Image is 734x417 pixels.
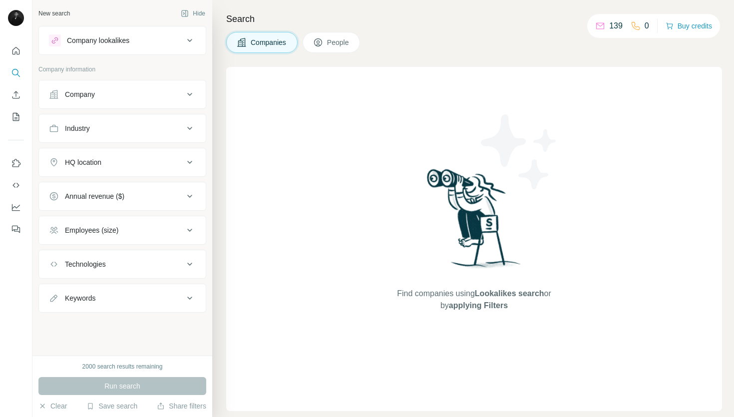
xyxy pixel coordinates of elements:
[65,259,106,269] div: Technologies
[39,286,206,310] button: Keywords
[8,198,24,216] button: Dashboard
[8,154,24,172] button: Use Surfe on LinkedIn
[8,86,24,104] button: Enrich CSV
[39,252,206,276] button: Technologies
[65,123,90,133] div: Industry
[38,65,206,74] p: Company information
[39,184,206,208] button: Annual revenue ($)
[8,64,24,82] button: Search
[449,301,508,310] span: applying Filters
[645,20,649,32] p: 0
[65,225,118,235] div: Employees (size)
[82,362,163,371] div: 2000 search results remaining
[474,107,564,197] img: Surfe Illustration - Stars
[39,28,206,52] button: Company lookalikes
[666,19,712,33] button: Buy credits
[67,35,129,45] div: Company lookalikes
[39,116,206,140] button: Industry
[8,108,24,126] button: My lists
[8,42,24,60] button: Quick start
[86,401,137,411] button: Save search
[327,37,350,47] span: People
[65,191,124,201] div: Annual revenue ($)
[65,293,95,303] div: Keywords
[39,150,206,174] button: HQ location
[8,220,24,238] button: Feedback
[174,6,212,21] button: Hide
[39,82,206,106] button: Company
[8,10,24,26] img: Avatar
[65,157,101,167] div: HQ location
[226,12,722,26] h4: Search
[65,89,95,99] div: Company
[39,218,206,242] button: Employees (size)
[609,20,623,32] p: 139
[394,288,554,312] span: Find companies using or by
[422,166,526,278] img: Surfe Illustration - Woman searching with binoculars
[475,289,544,298] span: Lookalikes search
[38,401,67,411] button: Clear
[8,176,24,194] button: Use Surfe API
[251,37,287,47] span: Companies
[157,401,206,411] button: Share filters
[38,9,70,18] div: New search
